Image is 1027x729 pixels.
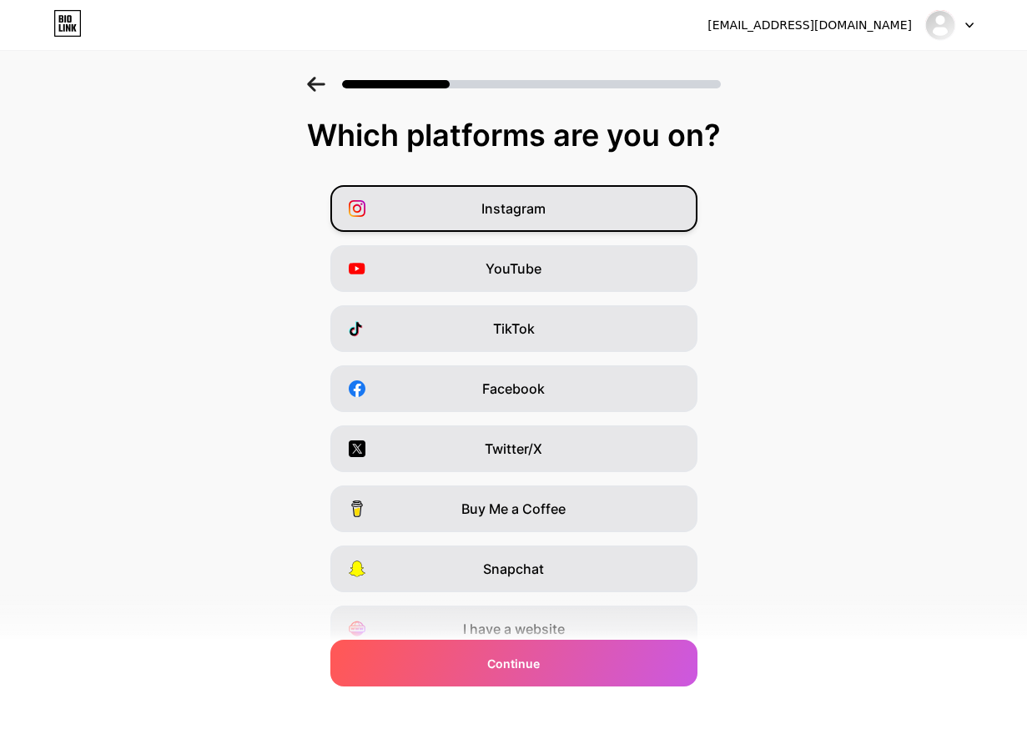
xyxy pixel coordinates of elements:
[486,259,541,279] span: YouTube
[463,619,565,639] span: I have a website
[482,379,545,399] span: Facebook
[493,319,535,339] span: TikTok
[483,559,544,579] span: Snapchat
[461,499,566,519] span: Buy Me a Coffee
[707,17,912,34] div: [EMAIL_ADDRESS][DOMAIN_NAME]
[487,655,540,672] span: Continue
[17,118,1010,152] div: Which platforms are you on?
[924,9,956,41] img: Ginaelle Galvez
[481,199,546,219] span: Instagram
[485,439,542,459] span: Twitter/X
